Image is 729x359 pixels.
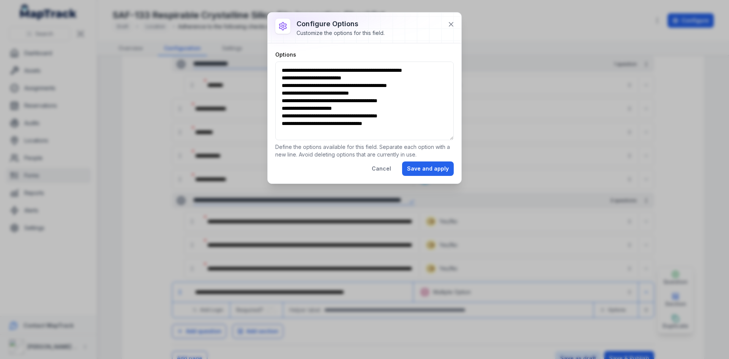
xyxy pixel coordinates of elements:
div: Customize the options for this field. [297,29,385,37]
button: Cancel [367,161,396,176]
p: Define the options available for this field. Separate each option with a new line. Avoid deleting... [275,143,454,158]
button: Save and apply [402,161,454,176]
label: Options [275,51,296,59]
h3: Configure options [297,19,385,29]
